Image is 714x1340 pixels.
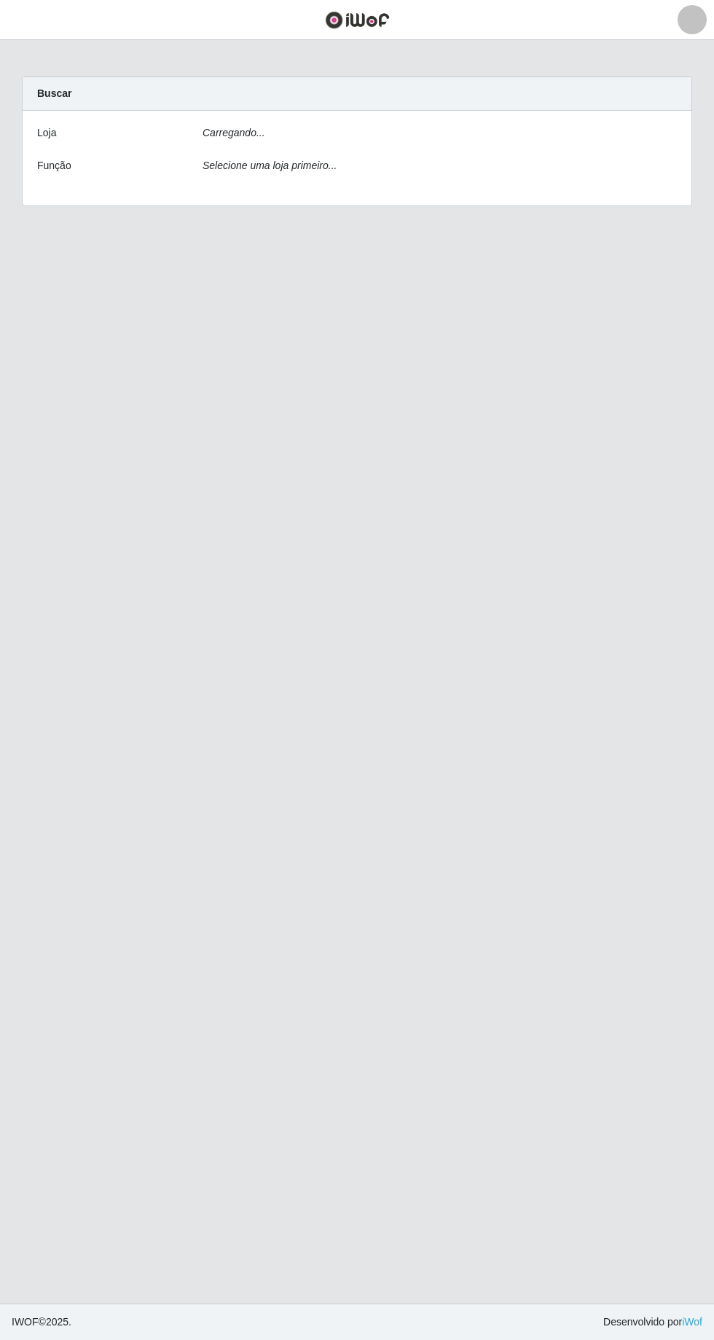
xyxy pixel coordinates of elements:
[603,1314,702,1330] span: Desenvolvido por
[203,127,265,138] i: Carregando...
[37,158,71,173] label: Função
[682,1316,702,1328] a: iWof
[12,1316,39,1328] span: IWOF
[325,11,390,29] img: CoreUI Logo
[37,87,71,99] strong: Buscar
[203,160,337,171] i: Selecione uma loja primeiro...
[12,1314,71,1330] span: © 2025 .
[37,125,56,141] label: Loja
